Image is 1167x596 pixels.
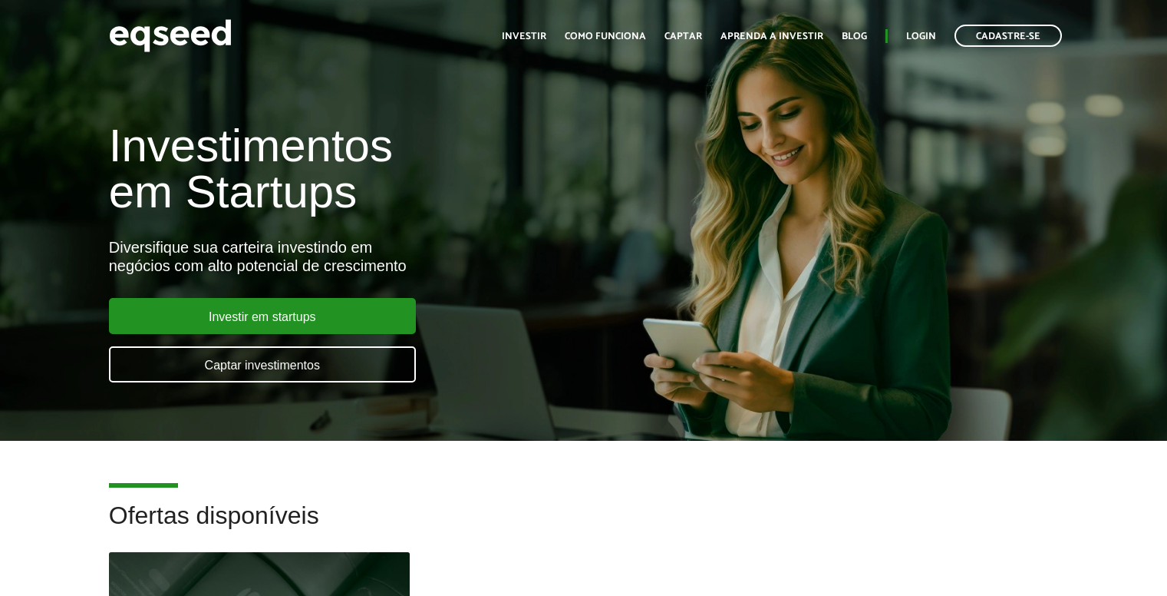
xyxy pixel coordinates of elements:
[664,31,702,41] a: Captar
[842,31,867,41] a: Blog
[109,502,1059,552] h2: Ofertas disponíveis
[109,238,670,275] div: Diversifique sua carteira investindo em negócios com alto potencial de crescimento
[565,31,646,41] a: Como funciona
[906,31,936,41] a: Login
[109,15,232,56] img: EqSeed
[720,31,823,41] a: Aprenda a investir
[109,298,416,334] a: Investir em startups
[502,31,546,41] a: Investir
[954,25,1062,47] a: Cadastre-se
[109,123,670,215] h1: Investimentos em Startups
[109,346,416,382] a: Captar investimentos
